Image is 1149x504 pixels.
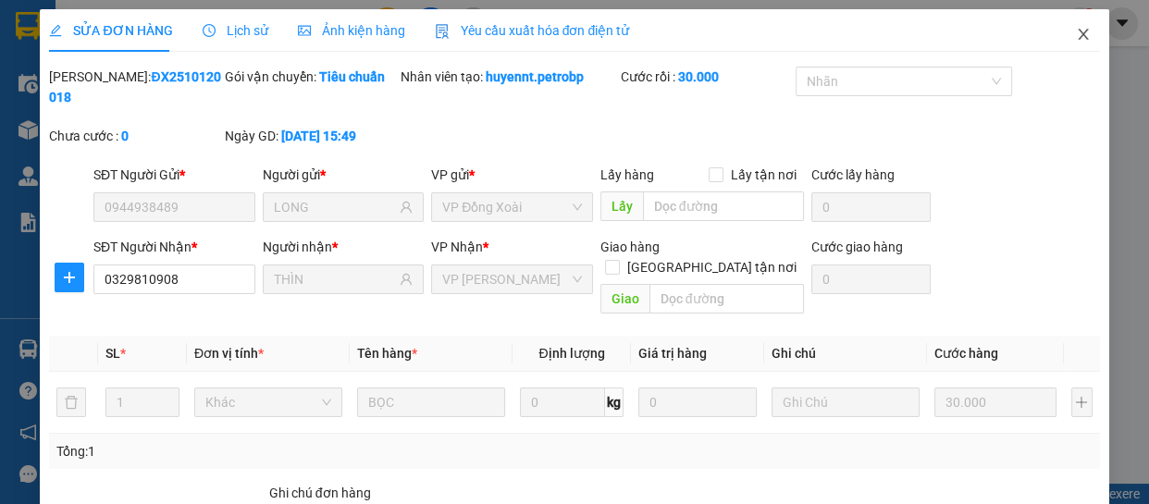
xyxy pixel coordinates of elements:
[93,237,255,257] div: SĐT Người Nhận
[400,201,413,214] span: user
[486,69,584,84] b: huyennt.petrobp
[225,67,397,87] div: Gói vận chuyển:
[281,129,356,143] b: [DATE] 15:49
[1071,387,1093,417] button: plus
[600,284,649,313] span: Giao
[772,387,920,417] input: Ghi Chú
[105,346,120,361] span: SL
[274,269,397,289] input: Tên người nhận
[605,387,624,417] span: kg
[263,237,425,257] div: Người nhận
[55,263,84,292] button: plus
[319,69,385,84] b: Tiêu chuẩn
[811,192,931,222] input: Cước lấy hàng
[600,191,643,221] span: Lấy
[298,23,405,38] span: Ảnh kiện hàng
[934,387,1056,417] input: 0
[638,346,707,361] span: Giá trị hàng
[357,346,417,361] span: Tên hàng
[811,240,903,254] label: Cước giao hàng
[811,167,895,182] label: Cước lấy hàng
[49,67,221,107] div: [PERSON_NAME]:
[934,346,998,361] span: Cước hàng
[435,23,630,38] span: Yêu cầu xuất hóa đơn điện tử
[263,165,425,185] div: Người gửi
[357,387,505,417] input: VD: Bàn, Ghế
[203,23,268,38] span: Lịch sử
[442,265,582,293] span: VP Minh Hưng
[764,336,927,372] th: Ghi chú
[49,126,221,146] div: Chưa cước :
[811,264,931,294] input: Cước giao hàng
[400,273,413,286] span: user
[401,67,616,87] div: Nhân viên tạo:
[269,486,371,500] label: Ghi chú đơn hàng
[620,257,804,277] span: [GEOGRAPHIC_DATA] tận nơi
[93,165,255,185] div: SĐT Người Gửi
[49,23,172,38] span: SỬA ĐƠN HÀNG
[620,67,792,87] div: Cước rồi :
[121,129,129,143] b: 0
[638,387,757,417] input: 0
[538,346,604,361] span: Định lượng
[205,388,331,416] span: Khác
[194,346,264,361] span: Đơn vị tính
[435,24,450,39] img: icon
[298,24,311,37] span: picture
[56,441,445,461] div: Tổng: 1
[56,270,83,285] span: plus
[225,126,397,146] div: Ngày GD:
[600,167,654,182] span: Lấy hàng
[649,284,804,313] input: Dọc đường
[1076,27,1091,42] span: close
[442,193,582,221] span: VP Đồng Xoài
[723,165,804,185] span: Lấy tận nơi
[677,69,718,84] b: 30.000
[431,165,593,185] div: VP gửi
[49,24,62,37] span: edit
[274,197,397,217] input: Tên người gửi
[203,24,216,37] span: clock-circle
[600,240,660,254] span: Giao hàng
[431,240,483,254] span: VP Nhận
[1057,9,1109,61] button: Close
[643,191,804,221] input: Dọc đường
[56,387,86,417] button: delete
